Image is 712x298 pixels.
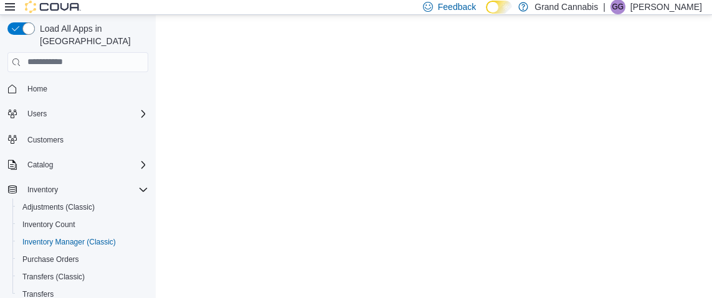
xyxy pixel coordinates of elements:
button: Customers [2,130,153,148]
button: Catalog [2,156,153,174]
span: Adjustments (Classic) [17,200,148,215]
span: Inventory Manager (Classic) [22,237,116,247]
button: Inventory [22,182,63,197]
span: Catalog [27,160,53,170]
button: Users [22,106,52,121]
span: Home [27,84,47,94]
span: Inventory [27,185,58,195]
span: Purchase Orders [22,254,79,264]
span: Catalog [22,157,148,172]
span: Transfers (Classic) [22,272,85,282]
a: Customers [22,133,69,147]
span: Inventory Manager (Classic) [17,235,148,249]
a: Inventory Manager (Classic) [17,235,121,249]
span: Users [27,109,47,119]
span: Inventory Count [17,217,148,232]
span: Purchase Orders [17,252,148,267]
span: Inventory [22,182,148,197]
button: Catalog [22,157,58,172]
a: Adjustments (Classic) [17,200,100,215]
span: Customers [22,131,148,147]
input: Dark Mode [486,1,512,14]
span: Users [22,106,148,121]
button: Inventory [2,181,153,198]
img: Cova [25,1,81,13]
button: Transfers (Classic) [12,268,153,286]
span: Inventory Count [22,220,75,230]
button: Purchase Orders [12,251,153,268]
a: Transfers (Classic) [17,269,90,284]
button: Inventory Manager (Classic) [12,233,153,251]
button: Inventory Count [12,216,153,233]
span: Load All Apps in [GEOGRAPHIC_DATA] [35,22,148,47]
span: Adjustments (Classic) [22,202,95,212]
span: Feedback [438,1,476,13]
button: Home [2,80,153,98]
button: Users [2,105,153,123]
a: Purchase Orders [17,252,84,267]
span: Home [22,81,148,96]
a: Home [22,81,52,96]
span: Transfers (Classic) [17,269,148,284]
span: Customers [27,135,64,145]
a: Inventory Count [17,217,80,232]
button: Adjustments (Classic) [12,198,153,216]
